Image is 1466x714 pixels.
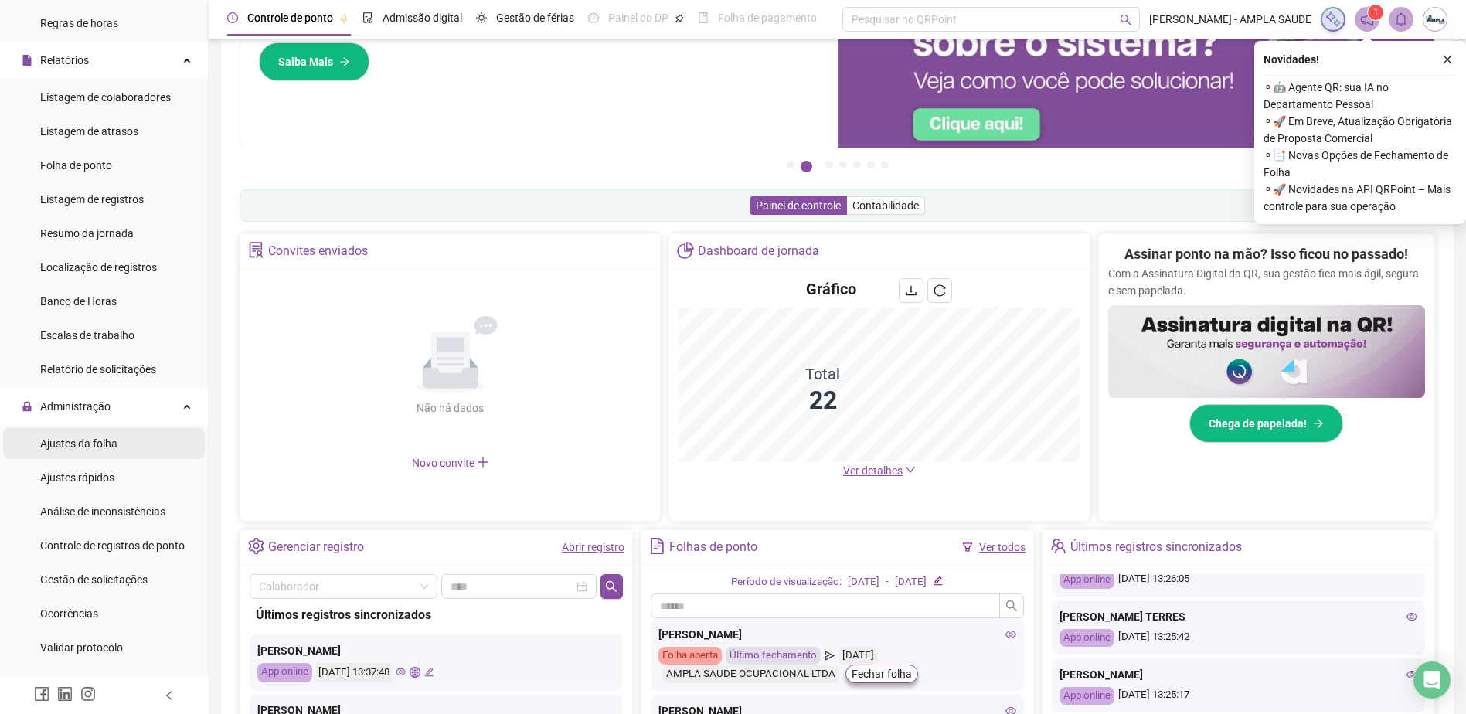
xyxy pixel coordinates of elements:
button: Saiba Mais [259,42,369,81]
span: pushpin [675,14,684,23]
span: Folha de pagamento [718,12,817,24]
span: download [905,284,917,297]
div: - [886,574,889,590]
span: eye [396,667,406,677]
span: edit [933,576,943,586]
span: dashboard [588,12,599,23]
span: global [410,667,420,677]
span: Localização de registros [40,261,157,274]
span: Relatórios [40,54,89,66]
span: Ajustes rápidos [40,471,114,484]
span: Painel do DP [608,12,668,24]
span: Ocorrências [40,607,98,620]
button: 7 [881,161,889,168]
span: ⚬ 🚀 Em Breve, Atualização Obrigatória de Proposta Comercial [1264,113,1457,147]
div: Folha aberta [658,647,722,665]
span: sun [476,12,487,23]
div: Último fechamento [726,647,821,665]
span: Listagem de atrasos [40,125,138,138]
span: Relatório de solicitações [40,363,156,376]
span: filter [962,542,973,552]
span: Novidades ! [1264,51,1319,68]
a: Abrir registro [562,541,624,553]
span: plus [477,456,489,468]
span: arrow-right [339,56,350,67]
span: down [905,464,916,475]
button: Chega de papelada! [1189,404,1343,443]
span: Painel de controle [756,199,841,212]
button: 4 [839,161,847,168]
div: [DATE] 13:25:17 [1060,687,1417,705]
img: 21341 [1423,8,1447,31]
span: Controle de ponto [247,12,333,24]
span: clock-circle [227,12,238,23]
img: banner%2F02c71560-61a6-44d4-94b9-c8ab97240462.png [1108,305,1425,398]
button: 6 [867,161,875,168]
button: 2 [801,161,812,172]
span: search [1120,14,1131,25]
span: lock [22,401,32,412]
span: Administração [40,400,111,413]
h2: Assinar ponto na mão? Isso ficou no passado! [1124,243,1408,265]
div: [PERSON_NAME] [1060,666,1417,683]
span: bell [1394,12,1408,26]
span: Validar protocolo [40,641,123,654]
span: Análise de inconsistências [40,505,165,518]
div: Não há dados [379,399,522,416]
span: book [698,12,709,23]
span: reload [934,284,946,297]
span: setting [248,538,264,554]
span: arrow-right [1313,418,1324,429]
span: file-done [362,12,373,23]
div: App online [1060,687,1114,705]
span: Contabilidade [852,199,919,212]
span: Admissão digital [383,12,462,24]
span: Chega de papelada! [1209,415,1307,432]
span: ⚬ 📑 Novas Opções de Fechamento de Folha [1264,147,1457,181]
span: Link para registro rápido [40,675,158,688]
div: App online [257,663,312,682]
span: edit [424,667,434,677]
div: AMPLA SAUDE OCUPACIONAL LTDA [662,665,839,683]
div: [PERSON_NAME] TERRES [1060,608,1417,625]
div: Folhas de ponto [669,534,757,560]
button: 5 [853,161,861,168]
span: Gestão de solicitações [40,573,148,586]
img: sparkle-icon.fc2bf0ac1784a2077858766a79e2daf3.svg [1325,11,1342,28]
span: notification [1360,12,1374,26]
div: [DATE] 13:25:42 [1060,629,1417,647]
span: solution [248,242,264,258]
span: send [825,647,835,665]
span: Listagem de colaboradores [40,91,171,104]
p: Com a Assinatura Digital da QR, sua gestão fica mais ágil, segura e sem papelada. [1108,265,1425,299]
span: close [1442,54,1453,65]
span: pushpin [339,14,349,23]
span: left [164,690,175,701]
div: App online [1060,571,1114,589]
span: search [1005,600,1018,612]
span: ⚬ 🤖 Agente QR: sua IA no Departamento Pessoal [1264,79,1457,113]
span: Controle de registros de ponto [40,539,185,552]
span: Listagem de registros [40,193,144,206]
sup: 1 [1368,5,1383,20]
span: instagram [80,686,96,702]
span: Novo convite [412,457,489,469]
span: facebook [34,686,49,702]
div: [DATE] [838,647,878,665]
span: eye [1005,629,1016,640]
div: [PERSON_NAME] [257,642,615,659]
span: Saiba Mais [278,53,333,70]
a: Ver detalhes down [843,464,916,477]
span: Regras de horas [40,17,118,29]
span: Banco de Horas [40,295,117,308]
span: [PERSON_NAME] - AMPLA SAUDE [1149,11,1311,28]
span: Fechar folha [852,665,912,682]
div: Período de visualização: [731,574,842,590]
div: [DATE] [848,574,879,590]
span: ⚬ 🚀 Novidades na API QRPoint – Mais controle para sua operação [1264,181,1457,215]
span: Escalas de trabalho [40,329,134,342]
button: 3 [825,161,833,168]
span: Ajustes da folha [40,437,117,450]
div: [DATE] 13:26:05 [1060,571,1417,589]
span: team [1050,538,1066,554]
